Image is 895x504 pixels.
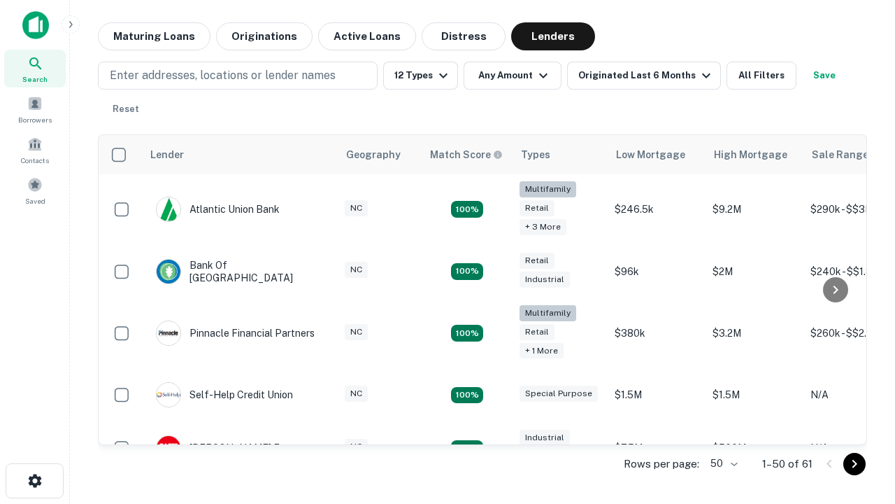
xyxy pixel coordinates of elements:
[430,147,500,162] h6: Match Score
[21,155,49,166] span: Contacts
[150,146,184,163] div: Lender
[110,67,336,84] p: Enter addresses, locations or lender names
[422,135,513,174] th: Capitalize uses an advanced AI algorithm to match your search with the best lender. The match sco...
[157,260,180,283] img: picture
[383,62,458,90] button: 12 Types
[608,174,706,245] td: $246.5k
[714,146,787,163] div: High Mortgage
[520,200,554,216] div: Retail
[451,387,483,404] div: Matching Properties: 11, hasApolloMatch: undefined
[513,135,608,174] th: Types
[608,421,706,475] td: $7.5M
[451,263,483,280] div: Matching Properties: 15, hasApolloMatch: undefined
[157,383,180,407] img: picture
[511,22,595,50] button: Lenders
[608,245,706,298] td: $96k
[451,440,483,457] div: Matching Properties: 14, hasApolloMatch: undefined
[706,421,803,475] td: $500M
[825,347,895,414] iframe: Chat Widget
[520,324,554,340] div: Retail
[156,197,280,222] div: Atlantic Union Bank
[4,131,66,169] a: Contacts
[802,62,847,90] button: Save your search to get updates of matches that match your search criteria.
[18,114,52,125] span: Borrowers
[318,22,416,50] button: Active Loans
[157,321,180,345] img: picture
[608,135,706,174] th: Low Mortgage
[520,343,564,359] div: + 1 more
[22,73,48,85] span: Search
[345,200,368,216] div: NC
[521,146,550,163] div: Types
[98,62,378,90] button: Enter addresses, locations or lender names
[608,368,706,421] td: $1.5M
[726,62,796,90] button: All Filters
[422,22,506,50] button: Distress
[705,454,740,474] div: 50
[520,219,566,235] div: + 3 more
[345,386,368,402] div: NC
[156,321,315,346] div: Pinnacle Financial Partners
[608,298,706,369] td: $380k
[430,147,503,162] div: Capitalize uses an advanced AI algorithm to match your search with the best lender. The match sco...
[345,324,368,340] div: NC
[464,62,561,90] button: Any Amount
[4,50,66,87] a: Search
[706,245,803,298] td: $2M
[520,386,598,402] div: Special Purpose
[345,262,368,278] div: NC
[706,368,803,421] td: $1.5M
[520,181,576,197] div: Multifamily
[567,62,721,90] button: Originated Last 6 Months
[103,95,148,123] button: Reset
[706,174,803,245] td: $9.2M
[4,90,66,128] a: Borrowers
[616,146,685,163] div: Low Mortgage
[451,325,483,342] div: Matching Properties: 18, hasApolloMatch: undefined
[98,22,210,50] button: Maturing Loans
[157,436,180,460] img: picture
[706,298,803,369] td: $3.2M
[520,305,576,321] div: Multifamily
[346,146,401,163] div: Geography
[22,11,49,39] img: capitalize-icon.png
[25,195,45,206] span: Saved
[157,197,180,221] img: picture
[345,439,368,455] div: NC
[624,456,699,472] p: Rows per page:
[520,430,570,446] div: Industrial
[156,382,293,407] div: Self-help Credit Union
[156,435,301,461] div: [PERSON_NAME] Fargo
[578,67,715,84] div: Originated Last 6 Months
[216,22,313,50] button: Originations
[843,453,866,475] button: Go to next page
[812,146,868,163] div: Sale Range
[451,201,483,218] div: Matching Properties: 10, hasApolloMatch: undefined
[4,171,66,209] a: Saved
[156,259,324,284] div: Bank Of [GEOGRAPHIC_DATA]
[520,272,570,288] div: Industrial
[520,253,554,269] div: Retail
[762,456,812,472] p: 1–50 of 61
[706,135,803,174] th: High Mortgage
[142,135,338,174] th: Lender
[338,135,422,174] th: Geography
